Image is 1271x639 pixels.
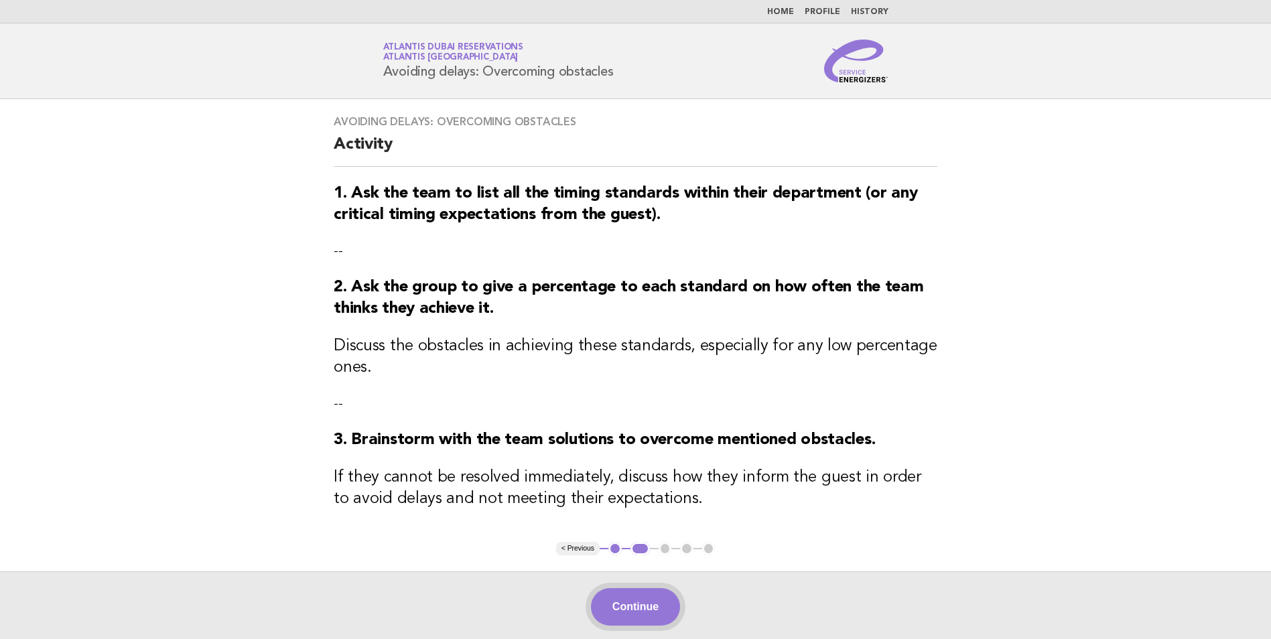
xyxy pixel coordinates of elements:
[767,8,794,16] a: Home
[334,432,875,448] strong: 3. Brainstorm with the team solutions to overcome mentioned obstacles.
[383,44,614,78] h1: Avoiding delays: Overcoming obstacles
[805,8,840,16] a: Profile
[334,115,937,129] h3: Avoiding delays: Overcoming obstacles
[824,40,888,82] img: Service Energizers
[383,54,519,62] span: Atlantis [GEOGRAPHIC_DATA]
[334,467,937,510] h3: If they cannot be resolved immediately, discuss how they inform the guest in order to avoid delay...
[608,542,622,555] button: 1
[334,279,923,317] strong: 2. Ask the group to give a percentage to each standard on how often the team thinks they achieve it.
[630,542,650,555] button: 2
[334,134,937,167] h2: Activity
[851,8,888,16] a: History
[383,43,523,62] a: Atlantis Dubai ReservationsAtlantis [GEOGRAPHIC_DATA]
[591,588,680,626] button: Continue
[334,242,937,261] p: --
[334,336,937,378] h3: Discuss the obstacles in achieving these standards, especially for any low percentage ones.
[334,186,917,223] strong: 1. Ask the team to list all the timing standards within their department (or any critical timing ...
[334,395,937,413] p: --
[556,542,600,555] button: < Previous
